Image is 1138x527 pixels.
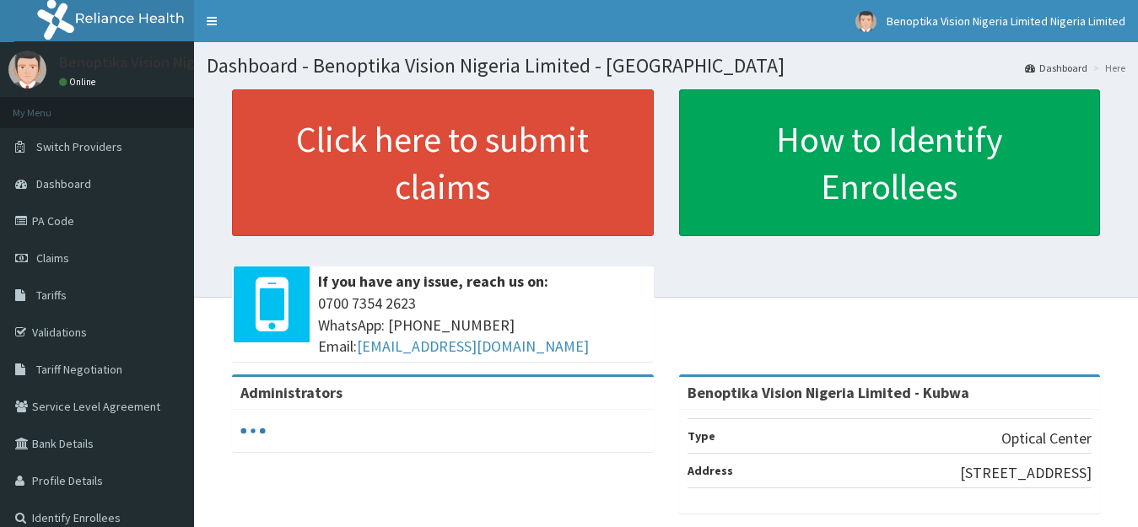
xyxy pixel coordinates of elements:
a: How to Identify Enrollees [679,89,1101,236]
span: Tariffs [36,288,67,303]
a: Online [59,76,100,88]
b: Type [688,428,715,444]
p: Optical Center [1001,428,1092,449]
span: Claims [36,250,69,266]
b: Address [688,463,733,478]
span: Benoptika Vision Nigeria Limited Nigeria Limited [887,13,1125,29]
img: User Image [855,11,876,32]
li: Here [1089,61,1125,75]
p: [STREET_ADDRESS] [960,462,1092,484]
span: Switch Providers [36,139,122,154]
p: Benoptika Vision Nigeria Limited Nigeria Limited [59,55,375,70]
a: Dashboard [1025,61,1087,75]
h1: Dashboard - Benoptika Vision Nigeria Limited - [GEOGRAPHIC_DATA] [207,55,1125,77]
strong: Benoptika Vision Nigeria Limited - Kubwa [688,383,969,402]
a: [EMAIL_ADDRESS][DOMAIN_NAME] [357,336,589,356]
b: If you have any issue, reach us on: [318,272,548,291]
span: 0700 7354 2623 WhatsApp: [PHONE_NUMBER] Email: [318,293,645,358]
span: Dashboard [36,176,91,191]
span: Tariff Negotiation [36,362,122,377]
a: Click here to submit claims [232,89,654,236]
b: Administrators [240,383,342,402]
img: User Image [8,51,46,89]
svg: audio-loading [240,418,266,444]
